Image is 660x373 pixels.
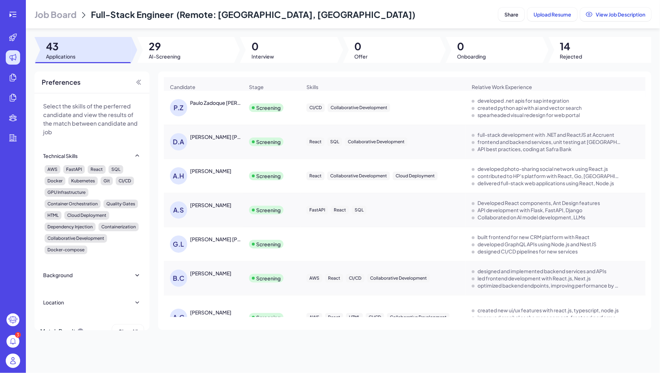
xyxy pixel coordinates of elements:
[457,40,486,53] span: 0
[118,328,138,335] span: Clear All
[256,241,281,248] div: Screening
[306,274,322,283] div: AWS
[149,40,180,53] span: 29
[190,99,243,106] div: Paulo Zadoque Gonçalves Borges
[477,165,608,172] div: developed photo-sharing social network using React.js
[88,165,106,174] div: React
[393,172,438,180] div: Cloud Deployment
[249,83,264,90] span: Stage
[170,201,187,219] div: A.S
[45,200,101,208] div: Container Orchestration
[190,133,243,140] div: Daniel Alexandre Carneiro
[256,104,281,111] div: Screening
[534,11,571,18] span: Upload Resume
[109,165,123,174] div: SQL
[45,246,87,254] div: Docker-compose
[170,270,187,287] div: B.C
[251,40,274,53] span: 0
[40,325,84,338] div: Match Result
[256,275,281,282] div: Screening
[306,103,325,112] div: CI/CD
[63,165,85,174] div: FastAPI
[527,8,577,21] button: Upload Resume
[596,11,645,18] span: View Job Description
[477,241,596,248] div: developed GraphQL APIs using Node.js and NestJS
[477,131,614,138] div: full-stack development with .NET and ReactJS at Accruent
[34,9,77,20] span: Job Board
[477,145,572,153] div: API best practices, coding at Safra Bank
[42,77,80,87] span: Preferences
[190,309,231,316] div: André Campelo
[477,172,621,179] div: contributed to HP's platform with React, Go, Java
[91,9,415,20] span: Full-Stack Engineer (Remote: [GEOGRAPHIC_DATA], [GEOGRAPHIC_DATA])
[251,53,274,60] span: Interview
[15,332,21,338] div: 3
[43,271,73,279] div: Background
[306,172,324,180] div: React
[170,133,187,150] div: D.A
[477,314,621,321] div: improved graphql cache management, frontend performance by 20%
[101,177,113,185] div: Git
[64,211,109,220] div: Cloud Deployment
[477,199,600,206] div: Developed React components, Ant Design features
[170,309,187,326] div: A.C
[306,83,318,90] span: Skills
[345,137,407,146] div: Collaborative Development
[560,53,582,60] span: Rejected
[504,11,518,18] span: Share
[170,167,187,185] div: A.H
[477,275,591,282] div: led frontend development with React.js, Next.js
[477,282,621,289] div: optimized backend endpoints, improving performance by ~30%
[560,40,582,53] span: 14
[170,236,187,253] div: G.L
[116,177,134,185] div: CI/CD
[98,223,139,231] div: Containerization
[306,313,322,322] div: AWS
[45,188,88,197] div: GPU Infrastructure
[477,307,619,314] div: created new ui/ux features with react.js, typescript, node.js
[46,40,75,53] span: 43
[325,274,343,283] div: React
[352,206,366,214] div: SQL
[331,206,349,214] div: React
[45,211,61,220] div: HTML
[477,138,621,145] div: frontend and backend services, unit testing at FCamara
[477,104,582,111] div: created python api with ai and vector search
[190,236,243,243] div: Gabriel Lima da Silva
[149,53,180,60] span: AI-Screening
[477,111,580,118] div: spearheaded visual redesign for web portal
[256,314,281,321] div: Screening
[103,200,138,208] div: Quality Gates
[43,299,64,306] div: Location
[477,214,585,221] div: Collaborated on AI model development, LLMs
[190,270,231,277] div: Bruno Corrêa
[325,313,343,322] div: React
[367,274,430,283] div: Collaborative Development
[387,313,449,322] div: Collaborative Development
[327,137,342,146] div: SQL
[328,103,390,112] div: Collaborative Development
[256,206,281,214] div: Screening
[256,172,281,179] div: Screening
[45,165,60,174] div: AWS
[170,99,187,116] div: P.Z
[306,137,324,146] div: React
[45,177,65,185] div: Docker
[477,233,590,241] div: built frontend for new CRM platform with React
[170,83,195,90] span: Candidate
[68,177,98,185] div: Kubernetes
[477,248,578,255] div: designed CI/CD pipelines for new services
[355,40,368,53] span: 0
[472,83,532,90] span: Relative Work Experience
[366,313,384,322] div: CI/CD
[477,179,614,187] div: delivered full-stack web applications using React, Node.js
[43,102,141,136] p: Select the skills of the perferred candidate and view the results of the match between candidate ...
[190,167,231,174] div: Armando Hector
[477,97,569,104] div: developed .net apis for sap integration
[45,234,107,243] div: Collaborative Development
[346,274,364,283] div: CI/CD
[43,152,78,159] div: Technical Skills
[457,53,486,60] span: Onboarding
[580,8,651,21] button: View Job Description
[190,201,231,209] div: Ayrton Sousa Marinho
